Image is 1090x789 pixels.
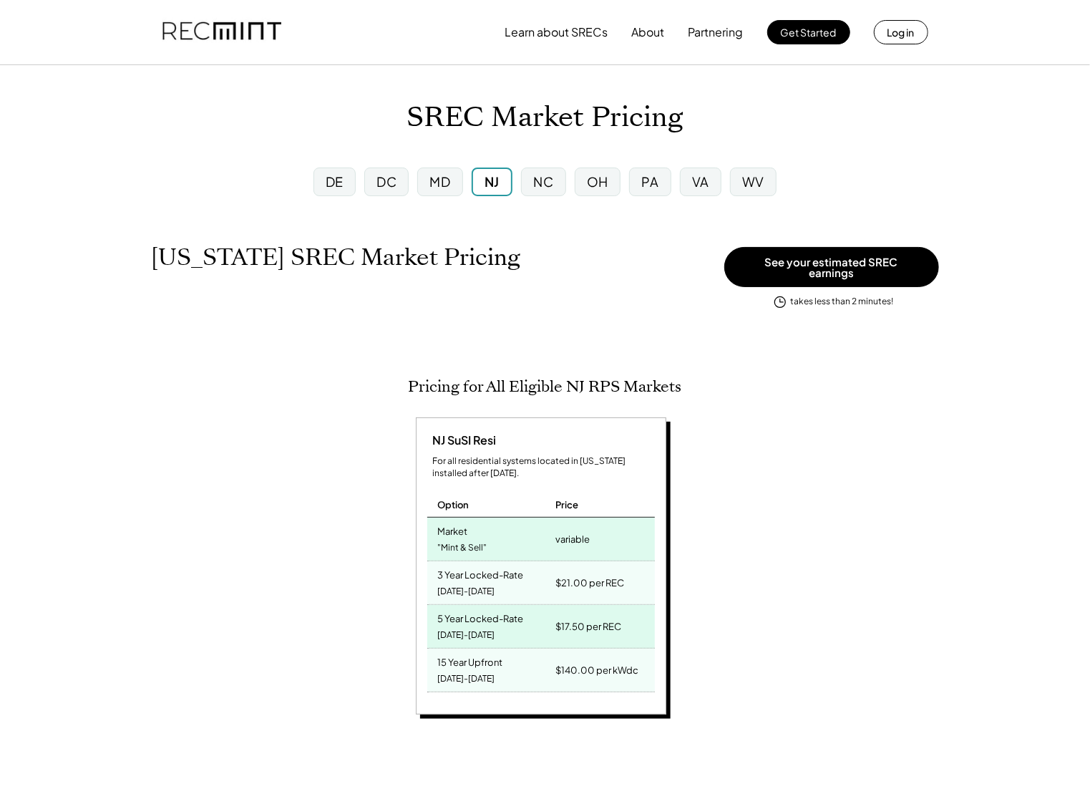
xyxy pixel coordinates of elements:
[742,173,764,190] div: WV
[326,173,344,190] div: DE
[791,296,894,308] div: takes less than 2 minutes!
[438,498,469,511] div: Option
[438,582,495,601] div: [DATE]-[DATE]
[430,173,451,190] div: MD
[438,609,524,625] div: 5 Year Locked-Rate
[427,432,497,448] div: NJ SuSI Resi
[555,498,578,511] div: Price
[724,247,939,287] button: See your estimated SREC earnings
[438,626,495,645] div: [DATE]-[DATE]
[555,529,590,549] div: variable
[485,173,500,190] div: NJ
[767,20,850,44] button: Get Started
[152,243,521,271] h1: [US_STATE] SREC Market Pricing
[692,173,709,190] div: VA
[688,18,744,47] button: Partnering
[438,538,487,558] div: "Mint & Sell"
[505,18,608,47] button: Learn about SRECs
[438,669,495,689] div: [DATE]-[DATE]
[162,8,281,57] img: recmint-logotype%403x.png
[438,565,524,581] div: 3 Year Locked-Rate
[587,173,608,190] div: OH
[438,652,503,669] div: 15 Year Upfront
[433,455,655,480] div: For all residential systems located in [US_STATE] installed after [DATE].
[555,616,621,636] div: $17.50 per REC
[376,173,396,190] div: DC
[438,521,468,538] div: Market
[641,173,658,190] div: PA
[632,18,665,47] button: About
[409,377,682,396] h2: Pricing for All Eligible NJ RPS Markets
[555,660,638,680] div: $140.00 per kWdc
[555,573,624,593] div: $21.00 per REC
[533,173,553,190] div: NC
[874,20,928,44] button: Log in
[407,101,683,135] h1: SREC Market Pricing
